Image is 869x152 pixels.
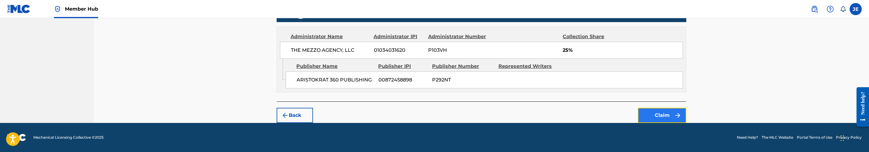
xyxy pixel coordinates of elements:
[638,108,686,123] button: Claim
[808,3,821,15] a: Public Search
[297,76,374,84] span: ARISTOKRAT 360 PUBLISHING
[811,5,818,13] img: search
[563,33,621,40] div: Collection Share
[839,123,869,152] iframe: Chat Widget
[291,47,369,54] span: THE MEZZO AGENCY, LLC
[841,129,844,147] div: Drag
[737,135,758,140] a: Need Help?
[836,135,862,140] a: Privacy Policy
[762,135,793,140] a: The MLC Website
[277,108,313,123] button: Back
[797,135,832,140] a: Portal Terms of Use
[563,47,683,54] span: 25%
[428,47,491,54] span: P103VH
[827,5,834,13] img: help
[840,6,846,12] div: Notifications
[7,5,31,13] img: MLC Logo
[824,3,836,15] div: Help
[33,135,104,140] span: Mechanical Licensing Collective © 2025
[378,76,428,84] span: 00872458898
[374,47,424,54] span: 01034031620
[432,63,494,70] div: Publisher Number
[281,112,289,119] img: 7ee5dd4eb1f8a8e3ef2f.svg
[54,5,61,13] img: Top Rightsholder
[291,33,369,40] div: Administrator Name
[674,112,681,119] img: f7272a7cc735f4ea7f67.svg
[428,33,491,40] div: Administrator Number
[378,63,428,70] div: Publisher IPI
[498,63,560,70] div: Represented Writers
[65,5,98,12] span: Member Hub
[7,134,26,141] img: logo
[374,33,424,40] div: Administrator IPI
[852,82,869,131] iframe: Resource Center
[850,3,862,15] div: User Menu
[296,63,374,70] div: Publisher Name
[432,76,494,84] span: P292NT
